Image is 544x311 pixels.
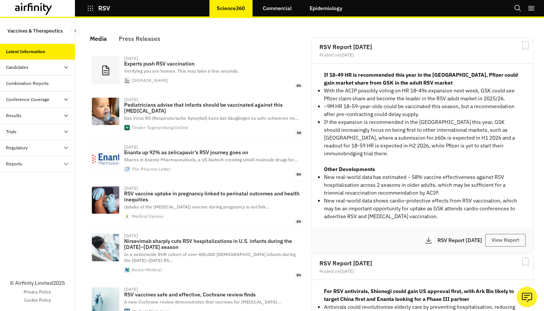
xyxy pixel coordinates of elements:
p: Enanta up 92% as zelicapavir’s RSV journey goes on [124,149,303,155]
img: favicon-32x32.png [124,125,130,130]
div: [DATE] [124,97,138,102]
a: Privacy Policy [24,289,51,295]
span: In a nationwide EHR cohort of over 400,000 [DEMOGRAPHIC_DATA] infants during the [DATE]–[DATE] RS … [124,251,295,263]
div: Regulatory [6,144,28,151]
button: Close Sidebar [70,26,80,36]
img: 4-vaccine.jpg [92,186,119,214]
span: en [295,219,303,224]
li: New real-world data has estimated ~ 58% vaccine effectiveness against RSV hospitalisation across ... [324,173,521,197]
div: Candidates [6,64,28,71]
div: Posted on [DATE] [319,269,526,274]
p: RSV [98,5,110,12]
div: Combination Reports [6,80,49,87]
div: News-Medical [132,268,162,272]
div: [DATE] [124,287,138,292]
p: RSV Report [DATE] [438,238,485,243]
div: Media [90,33,107,44]
p: If the expansion is recommended in the [GEOGRAPHIC_DATA] this year, GSK should increasingly focus... [324,118,521,158]
img: 4728e3c9-b448-5ad2-9f75-58b211097508 [92,98,119,125]
span: Shares in Enanta Pharmaceuticals, a US biotech creating small molecule drugs for … [124,157,298,162]
div: Reports [6,161,22,167]
a: [DATE]Nirsevimab sharply cuts RSV hospitalizations in U.S. infants during the [DATE]–[DATE] seaso... [85,229,309,283]
img: ImageForNews_820189_17591102589862446.jpg [92,234,119,261]
span: en [295,83,303,88]
div: [DATE] [124,145,138,149]
div: [DATE] [124,56,138,61]
div: Results [6,112,21,119]
div: Posted on [DATE] [319,53,526,57]
div: Conference Coverage [6,96,49,103]
span: en [295,172,303,177]
p: Science360 [217,5,245,11]
div: Medical Xpress [132,214,163,219]
a: [DATE]Experts push RSV vaccinationVerifying you are human. This may take a few seconds.[DOMAIN_NA... [85,52,309,93]
p: RSV vaccines safe and effective, Cochrane review finds [124,292,303,298]
div: Trials [6,128,16,135]
p: Pediatricians advise that infants should be vaccinated against this [MEDICAL_DATA] [124,102,303,114]
strong: If 18-49 HR is recommended this year in the [GEOGRAPHIC_DATA], Pfizer could gain market share fro... [324,71,518,86]
button: View Report [485,234,526,247]
svg: Bookmark Report [521,41,530,50]
a: [DATE]RSV vaccine uptake in pregnancy linked to perinatal outcomes and health inequitiesUptake of... [85,182,309,229]
span: en [295,273,303,278]
strong: For RSV antivirals, Shionogi could gain US approval first, with Ark Bio likely to target China fi... [324,288,514,302]
div: Press Releases [119,33,160,44]
a: [DATE]Pediatricians advise that infants should be vaccinated against this [MEDICAL_DATA]Das Virus... [85,93,309,140]
div: The Pharma Letter [132,167,171,171]
p: © Airfinity Limited 2025 [10,279,65,287]
img: faviconV2 [124,78,130,83]
button: Ask our analysts [517,287,537,307]
span: Uptake of the [MEDICAL_DATA]) vaccine during pregnancy is not link … [124,204,270,210]
button: RSV [87,2,110,15]
img: faviconV2 [124,167,130,172]
img: 369c7240-9ee4-11f0-a8e2-27150821c49d-Enanta%20Large.png [92,145,119,173]
p: Experts push RSV vaccination [124,61,303,67]
div: Tiroler Tageszeitung Online [132,125,188,130]
div: [DATE] [124,186,138,190]
p: With the ACIP possibly voting on HR 18-49s expansion next week, GSK could see Pfizer claim share ... [324,87,521,103]
span: Das Virus RS (Respiratorische Synzytial) kann bei Säuglingen zu sehr schweren Ve … [124,115,299,121]
img: web-app-manifest-512x512.png [124,214,130,219]
li: New real-world data shows cardio-protective effects from RSV vaccination, which may be an importa... [324,197,521,220]
p: Nirsevimab sharply cuts RSV hospitalizations in U.S. infants during the [DATE]–[DATE] season [124,238,303,250]
p: Vaccines & Therapeutics [7,24,63,38]
img: favicon-96x96.png [124,267,130,272]
span: Verifying you are human. This may take a few seconds. [124,68,239,74]
button: Search [514,2,522,15]
strong: Other Developments [324,166,375,173]
a: Cookie Policy [24,297,51,304]
div: [DATE] [124,234,138,238]
span: de [295,131,303,135]
a: [DATE]Enanta up 92% as zelicapavir’s RSV journey goes onShares in Enanta Pharmaceuticals, a US bi... [85,140,309,182]
h2: RSV Report [DATE] [319,260,526,266]
div: [DOMAIN_NAME] [132,78,168,83]
svg: Bookmark Report [521,257,530,266]
span: A new Cochrane review demonstrates that vaccines for [MEDICAL_DATA] … [124,299,281,305]
h2: RSV Report [DATE] [319,44,526,50]
div: Latest Information [6,48,45,55]
p: ~9M HR 18-59-year-olds could be vaccinated this season, but a recommendation after pre-contractin... [324,103,521,118]
p: RSV vaccine uptake in pregnancy linked to perinatal outcomes and health inequities [124,190,303,202]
